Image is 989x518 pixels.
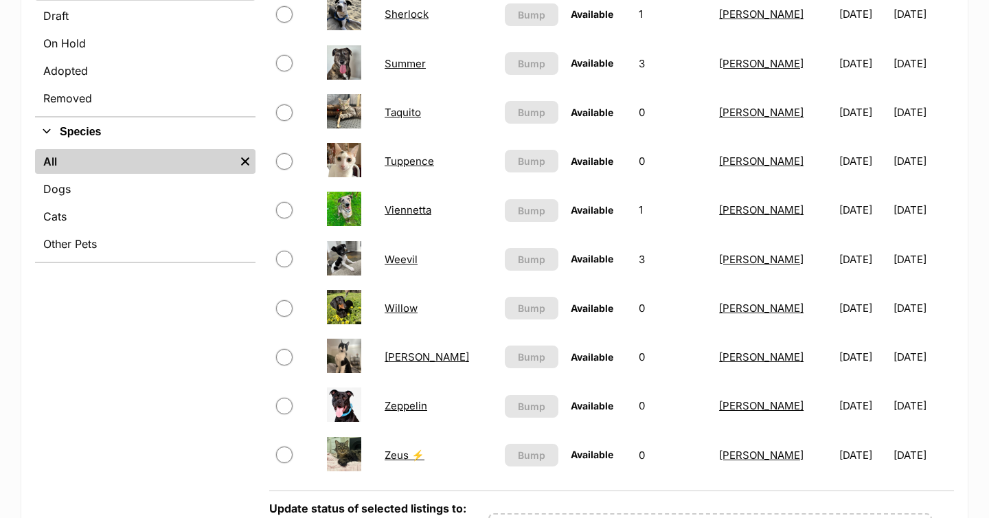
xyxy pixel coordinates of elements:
[894,382,953,429] td: [DATE]
[385,106,421,119] a: Taquito
[35,232,255,256] a: Other Pets
[571,204,613,216] span: Available
[633,186,712,234] td: 1
[571,302,613,314] span: Available
[834,186,893,234] td: [DATE]
[385,302,418,315] a: Willow
[719,8,804,21] a: [PERSON_NAME]
[719,106,804,119] a: [PERSON_NAME]
[505,52,558,75] button: Bump
[505,101,558,124] button: Bump
[633,40,712,87] td: 3
[834,137,893,185] td: [DATE]
[633,333,712,381] td: 0
[35,204,255,229] a: Cats
[518,105,545,120] span: Bump
[633,137,712,185] td: 0
[633,382,712,429] td: 0
[385,8,429,21] a: Sherlock
[385,155,434,168] a: Tuppence
[834,284,893,332] td: [DATE]
[518,448,545,462] span: Bump
[385,203,431,216] a: Viennetta
[385,449,424,462] a: Zeus ⚡
[834,333,893,381] td: [DATE]
[385,57,426,70] a: Summer
[505,444,558,466] button: Bump
[894,186,953,234] td: [DATE]
[571,449,613,460] span: Available
[385,350,469,363] a: [PERSON_NAME]
[35,123,255,141] button: Species
[518,56,545,71] span: Bump
[894,89,953,136] td: [DATE]
[571,57,613,69] span: Available
[719,155,804,168] a: [PERSON_NAME]
[834,40,893,87] td: [DATE]
[719,203,804,216] a: [PERSON_NAME]
[719,350,804,363] a: [PERSON_NAME]
[719,253,804,266] a: [PERSON_NAME]
[633,284,712,332] td: 0
[571,253,613,264] span: Available
[633,431,712,479] td: 0
[719,57,804,70] a: [PERSON_NAME]
[518,301,545,315] span: Bump
[894,137,953,185] td: [DATE]
[35,58,255,83] a: Adopted
[505,199,558,222] button: Bump
[385,399,427,412] a: Zeppelin
[35,86,255,111] a: Removed
[518,350,545,364] span: Bump
[834,431,893,479] td: [DATE]
[505,150,558,172] button: Bump
[834,89,893,136] td: [DATE]
[894,40,953,87] td: [DATE]
[518,203,545,218] span: Bump
[894,333,953,381] td: [DATE]
[571,400,613,412] span: Available
[894,431,953,479] td: [DATE]
[518,252,545,267] span: Bump
[571,106,613,118] span: Available
[505,3,558,26] button: Bump
[633,236,712,283] td: 3
[834,382,893,429] td: [DATE]
[719,449,804,462] a: [PERSON_NAME]
[35,146,255,262] div: Species
[269,502,466,515] label: Update status of selected listings to:
[35,31,255,56] a: On Hold
[505,248,558,271] button: Bump
[505,297,558,319] button: Bump
[35,177,255,201] a: Dogs
[505,395,558,418] button: Bump
[518,8,545,22] span: Bump
[385,253,418,266] a: Weevil
[834,236,893,283] td: [DATE]
[571,351,613,363] span: Available
[35,3,255,28] a: Draft
[719,399,804,412] a: [PERSON_NAME]
[719,302,804,315] a: [PERSON_NAME]
[505,346,558,368] button: Bump
[235,149,255,174] a: Remove filter
[35,149,235,174] a: All
[518,399,545,414] span: Bump
[518,154,545,168] span: Bump
[571,155,613,167] span: Available
[894,284,953,332] td: [DATE]
[633,89,712,136] td: 0
[571,8,613,20] span: Available
[894,236,953,283] td: [DATE]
